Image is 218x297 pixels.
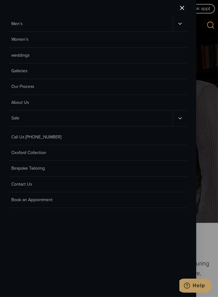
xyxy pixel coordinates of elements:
button: Sale sub menu toggle [173,111,187,126]
a: Galleries [9,63,187,79]
button: Men’s sub menu toggle [173,16,187,32]
nav: Primary Mobile Navigation [9,16,187,126]
a: Oxxford Collection [9,145,187,161]
a: Book an Appointment [9,192,187,208]
a: Our Process [9,79,187,95]
a: weddings [9,48,187,63]
nav: Secondary Mobile Navigation [9,130,187,208]
a: Call Us [PHONE_NUMBER] [9,130,187,145]
a: Contact Us [9,177,187,192]
a: Women’s [9,32,187,47]
a: Bespoke Tailoring [9,161,187,176]
iframe: Opens a widget where you can chat to one of our agents [179,279,212,294]
a: Men’s [9,16,173,32]
a: About Us [9,95,187,111]
a: Sale [9,111,173,126]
